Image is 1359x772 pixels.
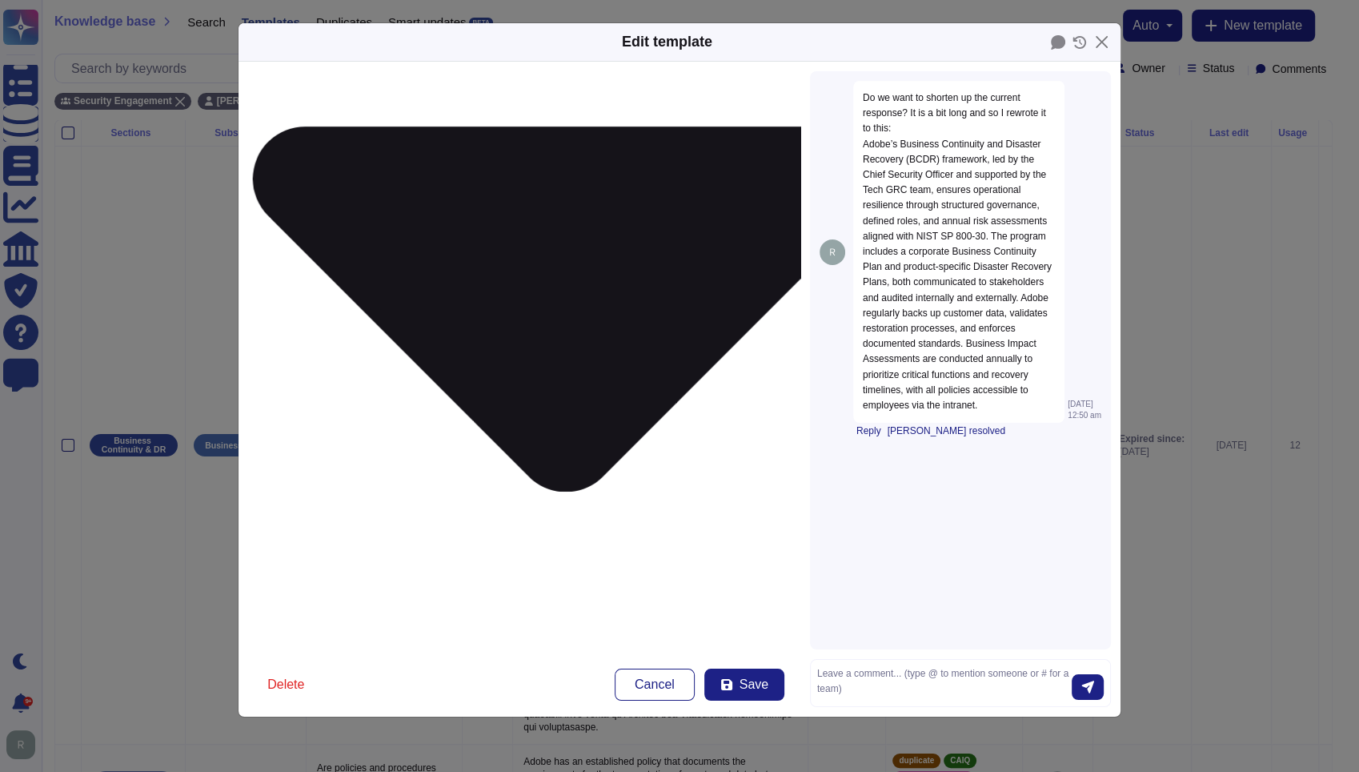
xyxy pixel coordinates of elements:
span: [DATE] [1068,400,1092,408]
img: user [820,239,845,265]
button: Delete [255,669,317,701]
button: Cancel [615,669,695,701]
button: [PERSON_NAME] resolved [888,426,1005,436]
button: Reply [856,426,881,436]
span: Do we want to shorten up the current response? It is a bit long and so I rewrote it to this: Adob... [863,92,1054,411]
button: Save [704,669,784,701]
span: 12:50 am [1068,412,1101,420]
button: Close [1089,30,1114,54]
span: Save [740,678,768,691]
div: Edit template [622,31,712,53]
span: Cancel [635,678,675,691]
span: Delete [267,678,304,691]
